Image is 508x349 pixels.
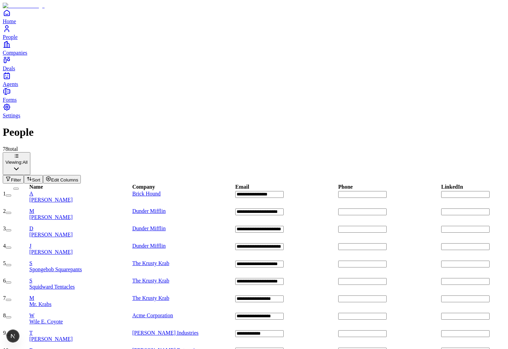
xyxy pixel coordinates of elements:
a: Companies [3,40,505,56]
img: Item Brain Logo [3,3,45,9]
a: Deals [3,56,505,71]
a: Dunder Mifflin [132,226,166,231]
a: Forms [3,87,505,103]
a: Acme Corporation [132,312,173,318]
button: Edit Columns [43,175,81,184]
div: W [29,312,132,319]
div: J [29,243,132,249]
span: Deals [3,66,15,71]
div: Name [29,184,43,190]
a: SSquidward Tentacles [29,278,132,290]
span: [PERSON_NAME] [29,197,73,203]
div: S [29,260,132,266]
span: Filter [11,177,21,183]
div: S [29,278,132,284]
span: 3 [3,226,6,231]
span: Squidward Tentacles [29,284,75,290]
span: 7 [3,295,6,301]
div: Viewing: [5,160,28,165]
div: Company [132,184,155,190]
span: Spongebob Squarepants [29,266,82,272]
span: [PERSON_NAME] [29,232,73,237]
a: Brick Hound [132,191,161,197]
span: [PERSON_NAME] [29,336,73,342]
span: Forms [3,97,17,103]
a: SSpongebob Squarepants [29,260,132,273]
a: [PERSON_NAME] Industries [132,330,198,336]
a: WWile E. Coyote [29,312,132,325]
span: People [3,34,18,40]
a: Dunder Mifflin [132,243,166,249]
a: M[PERSON_NAME] [29,208,132,220]
span: [PERSON_NAME] [29,214,73,220]
div: M [29,295,132,301]
div: Email [235,184,249,190]
span: 2 [3,208,6,214]
a: T[PERSON_NAME] [29,330,132,342]
a: The Krusty Krab [132,295,169,301]
div: M [29,208,132,214]
span: Wile E. Coyote [29,319,63,324]
a: A[PERSON_NAME] [29,191,132,203]
a: Dunder Mifflin [132,208,166,214]
a: Settings [3,103,505,118]
button: Sort [24,175,43,184]
span: 8 [3,312,6,318]
span: 1 [3,191,6,197]
div: D [29,226,132,232]
span: Companies [3,50,27,56]
div: A [29,191,132,197]
span: Home [3,18,16,24]
a: The Krusty Krab [132,278,169,283]
span: Settings [3,113,20,118]
a: D[PERSON_NAME] [29,226,132,238]
a: J[PERSON_NAME] [29,243,132,255]
a: Agents [3,72,505,87]
div: T [29,330,132,336]
span: 4 [3,243,6,249]
span: 5 [3,260,6,266]
a: MMr. Krabs [29,295,132,307]
a: People [3,25,505,40]
div: LinkedIn [441,184,463,190]
span: Edit Columns [51,177,78,183]
span: [PERSON_NAME] [29,249,73,255]
a: The Krusty Krab [132,260,169,266]
h1: People [3,126,505,139]
span: Agents [3,81,18,87]
button: Filter [3,175,24,184]
div: Phone [338,184,353,190]
div: 78 total [3,146,505,152]
span: Mr. Krabs [29,301,51,307]
span: 6 [3,278,6,283]
span: Sort [32,177,40,183]
span: 9 [3,330,6,336]
a: Home [3,9,505,24]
